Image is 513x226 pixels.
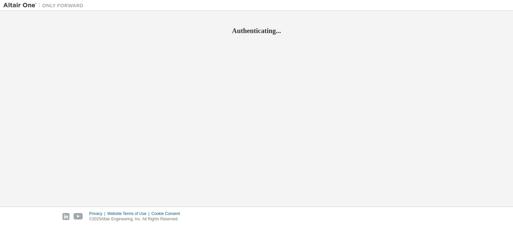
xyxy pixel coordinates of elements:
div: Website Terms of Use [107,211,151,216]
p: © 2025 Altair Engineering, Inc. All Rights Reserved. [89,216,184,222]
img: Altair One [3,2,87,9]
img: linkedin.svg [62,213,69,220]
img: youtube.svg [73,213,83,220]
div: Privacy [89,211,107,216]
h2: Authenticating... [3,26,510,35]
div: Cookie Consent [151,211,184,216]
